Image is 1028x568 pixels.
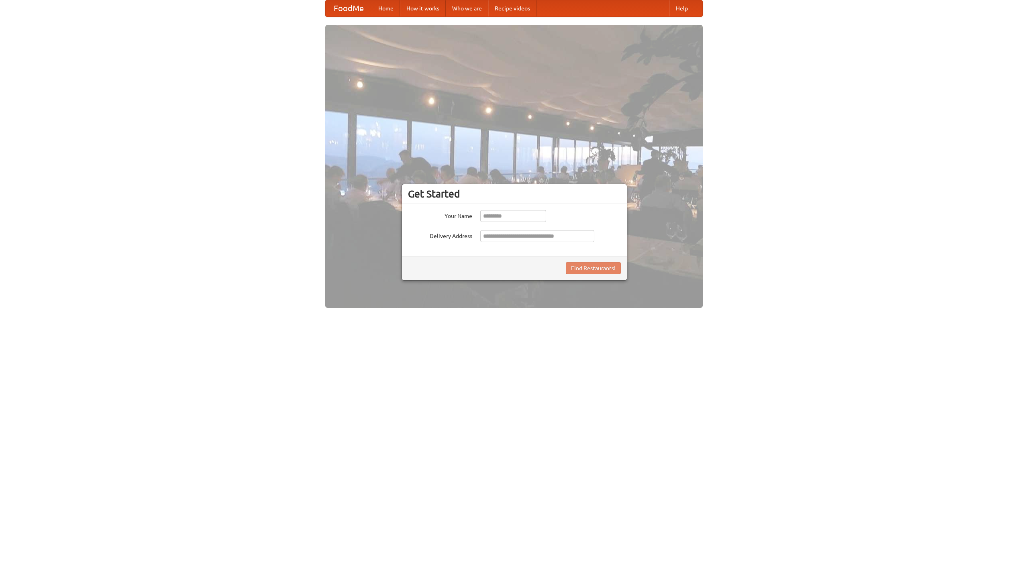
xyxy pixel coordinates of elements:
a: FoodMe [326,0,372,16]
h3: Get Started [408,188,621,200]
label: Delivery Address [408,230,472,240]
a: Home [372,0,400,16]
a: How it works [400,0,446,16]
a: Recipe videos [488,0,536,16]
button: Find Restaurants! [566,262,621,274]
label: Your Name [408,210,472,220]
a: Who we are [446,0,488,16]
a: Help [669,0,694,16]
